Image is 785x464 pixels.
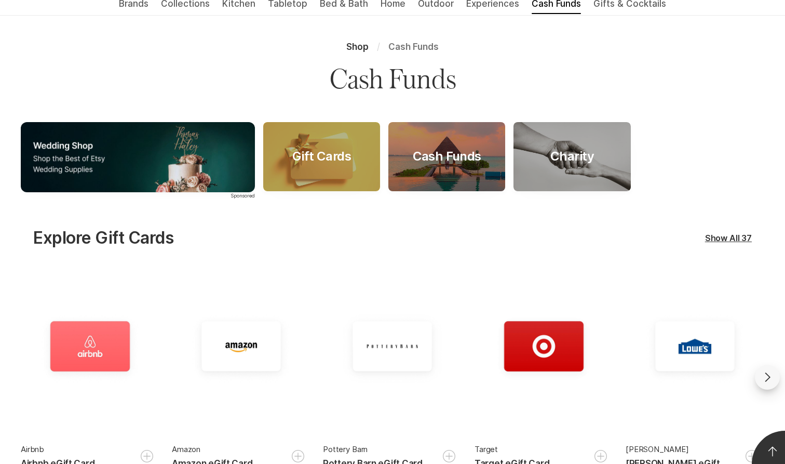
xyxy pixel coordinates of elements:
[330,61,456,97] h1: Cash Funds
[400,149,494,164] div: Cash Funds
[21,444,44,456] span: Airbnb
[538,149,606,164] div: Charity
[21,122,255,192] img: 6ffd1060-cda5-53cf-8633-4c7ce49396e0
[475,444,498,456] span: Target
[263,122,380,191] a: Gift Cards
[377,42,380,52] span: /
[755,365,780,390] button: Go forward
[323,444,368,456] span: Pottery Barn
[761,371,774,383] span: Go forward
[388,42,439,52] span: Cash Funds
[513,122,630,191] a: Charity
[172,444,200,456] span: Amazon
[21,192,255,200] p: Sponsored
[33,228,173,248] div: Explore Gift Cards
[388,122,505,191] a: Cash Funds
[705,232,752,244] div: Show All 37
[346,42,369,52] span: Shop
[280,149,363,164] div: Gift Cards
[626,444,689,456] span: [PERSON_NAME]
